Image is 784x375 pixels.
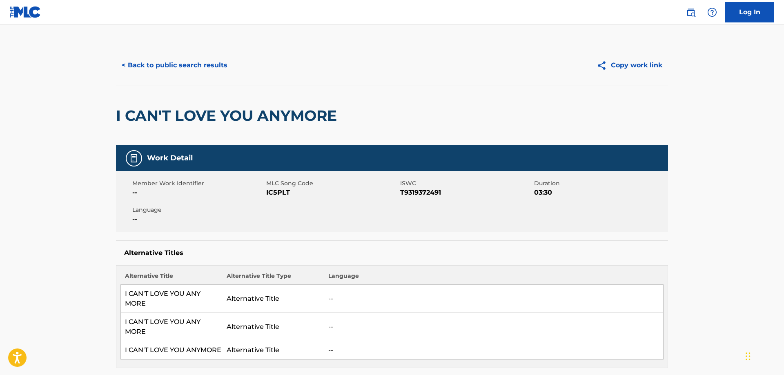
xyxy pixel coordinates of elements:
a: Log In [725,2,774,22]
span: ISWC [400,179,532,188]
span: 03:30 [534,188,666,197]
img: Copy work link [597,60,611,71]
span: T9319372491 [400,188,532,197]
span: Duration [534,179,666,188]
td: I CAN'T LOVE YOU ANY MORE [121,313,223,341]
a: Public Search [683,4,699,20]
td: -- [324,341,664,359]
span: -- [132,214,264,224]
th: Language [324,272,664,285]
iframe: Chat Widget [743,336,784,375]
td: Alternative Title [223,285,324,313]
h2: I CAN'T LOVE YOU ANYMORE [116,107,341,125]
img: search [686,7,696,17]
h5: Alternative Titles [124,249,660,257]
div: Help [704,4,720,20]
button: < Back to public search results [116,55,233,75]
h5: Work Detail [147,153,193,163]
td: Alternative Title [223,341,324,359]
img: help [707,7,717,17]
th: Alternative Title Type [223,272,324,285]
img: Work Detail [129,153,139,163]
div: Drag [746,344,751,368]
span: Language [132,206,264,214]
span: -- [132,188,264,197]
span: Member Work Identifier [132,179,264,188]
td: -- [324,285,664,313]
td: I CAN'T LOVE YOU ANY MORE [121,285,223,313]
img: MLC Logo [10,6,41,18]
button: Copy work link [591,55,668,75]
td: I CAN'T LOVE YOU ANYMORE [121,341,223,359]
span: MLC Song Code [266,179,398,188]
td: -- [324,313,664,341]
span: IC5PLT [266,188,398,197]
td: Alternative Title [223,313,324,341]
th: Alternative Title [121,272,223,285]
